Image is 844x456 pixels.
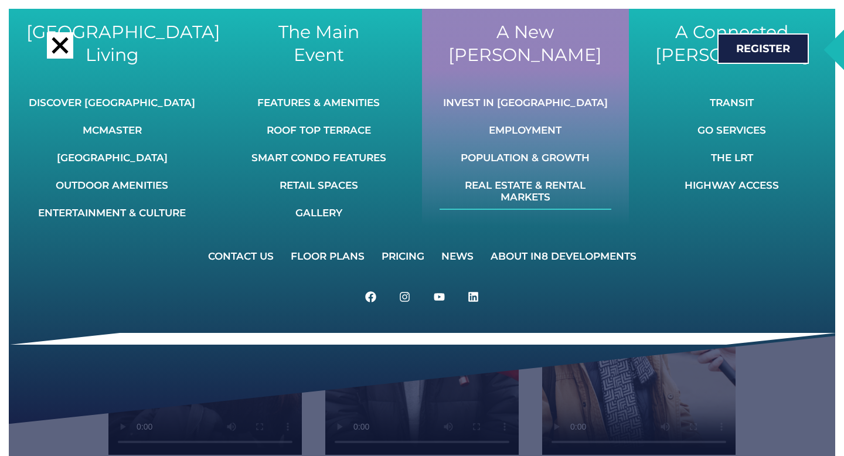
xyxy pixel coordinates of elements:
[374,243,432,269] a: Pricing
[29,117,195,143] a: McMaster
[440,90,611,210] nav: Menu
[685,90,779,115] a: Transit
[251,117,386,143] a: Roof Top Terrace
[685,172,779,198] a: Highway Access
[440,172,611,210] a: Real Estate & Rental Markets
[200,243,644,269] nav: Menu
[29,145,195,171] a: [GEOGRAPHIC_DATA]
[483,243,644,269] a: About IN8 Developments
[29,90,195,115] a: Discover [GEOGRAPHIC_DATA]
[685,90,779,198] nav: Menu
[434,243,481,269] a: News
[251,90,386,226] nav: Menu
[283,243,372,269] a: Floor Plans
[29,200,195,226] a: Entertainment & Culture
[251,145,386,171] a: Smart Condo Features
[440,90,611,115] a: Invest In [GEOGRAPHIC_DATA]
[736,43,790,54] span: Register
[251,172,386,198] a: Retail Spaces
[685,145,779,171] a: The LRT
[717,33,809,64] a: Register
[251,90,386,115] a: Features & Amenities
[29,90,195,226] nav: Menu
[440,117,611,143] a: Employment
[251,200,386,226] a: Gallery
[685,117,779,143] a: GO Services
[440,145,611,171] a: Population & Growth
[29,172,195,198] a: Outdoor Amenities
[200,243,281,269] a: Contact Us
